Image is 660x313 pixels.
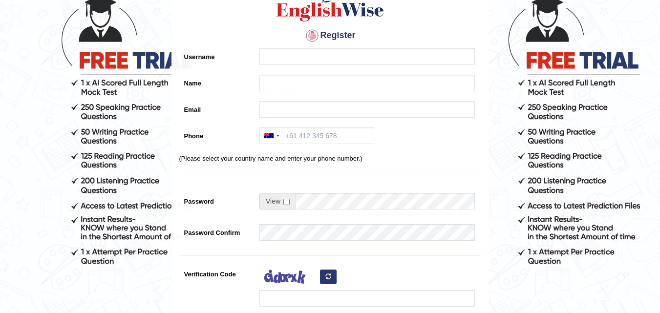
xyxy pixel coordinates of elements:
[179,101,255,114] label: Email
[260,128,282,144] div: Australia: +61
[179,193,255,206] label: Password
[179,154,481,163] p: (Please select your country name and enter your phone number.)
[283,199,290,205] input: Show/Hide Password
[179,224,255,237] label: Password Confirm
[179,127,255,141] label: Phone
[179,75,255,88] label: Name
[179,266,255,279] label: Verification Code
[259,127,374,144] input: +61 412 345 678
[179,48,255,62] label: Username
[179,28,481,43] h4: Register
